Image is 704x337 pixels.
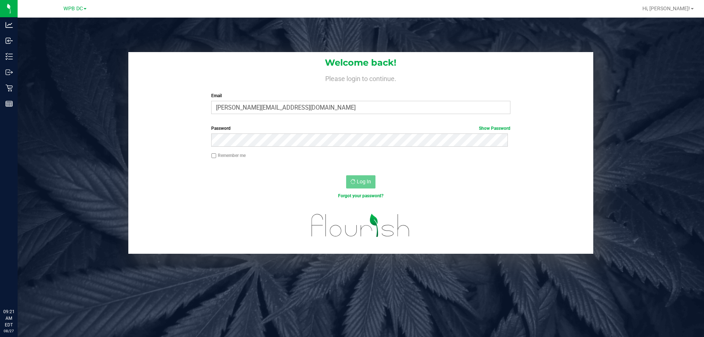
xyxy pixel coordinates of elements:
[211,92,510,99] label: Email
[5,21,13,29] inline-svg: Analytics
[302,207,419,244] img: flourish_logo.svg
[5,84,13,92] inline-svg: Retail
[5,69,13,76] inline-svg: Outbound
[338,193,384,198] a: Forgot your password?
[128,58,593,67] h1: Welcome back!
[211,153,216,158] input: Remember me
[357,179,371,184] span: Log In
[3,308,14,328] p: 09:21 AM EDT
[642,6,690,11] span: Hi, [PERSON_NAME]!
[346,175,375,188] button: Log In
[211,152,246,159] label: Remember me
[128,73,593,82] h4: Please login to continue.
[5,100,13,107] inline-svg: Reports
[3,328,14,334] p: 08/27
[5,53,13,60] inline-svg: Inventory
[63,6,83,12] span: WPB DC
[479,126,510,131] a: Show Password
[5,37,13,44] inline-svg: Inbound
[211,126,231,131] span: Password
